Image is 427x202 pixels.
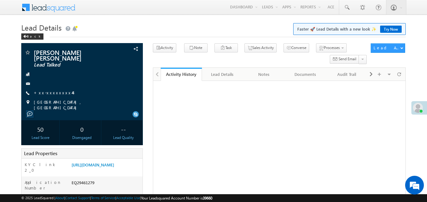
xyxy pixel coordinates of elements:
div: Audit Trail [331,71,362,78]
div: Notes [249,71,279,78]
a: Try Now [380,26,402,33]
a: [URL][DOMAIN_NAME] [72,162,114,167]
div: 0 [64,123,99,135]
a: +xx-xxxxxxxx44 [34,90,73,95]
button: Task [214,43,238,52]
span: [GEOGRAPHIC_DATA], [GEOGRAPHIC_DATA] [34,99,132,111]
a: About [55,196,64,200]
span: 39660 [203,196,212,200]
span: © 2025 LeadSquared | | | | | [21,195,212,201]
div: Disengaged [64,135,99,140]
a: Acceptable Use [116,196,140,200]
span: Lead Properties [24,150,57,156]
div: Lead Score [23,135,58,140]
span: Send Email [339,56,356,62]
button: Activity [153,43,176,52]
span: Your Leadsquared Account Number is [141,196,212,200]
a: Lead Details [202,68,243,81]
a: Contact Support [65,196,90,200]
div: Documents [290,71,320,78]
div: Activity History [165,71,197,77]
a: Activity History [161,68,202,81]
button: Lead Actions [371,43,405,53]
div: 50 [23,123,58,135]
div: Lead Details [207,71,238,78]
label: KYC link 2_0 [25,162,65,173]
button: Sales Activity [244,43,277,52]
a: Audit Trail [326,68,367,81]
button: Note [184,43,208,52]
button: Processes [316,43,347,52]
button: Send Email [330,55,359,64]
span: Faster 🚀 Lead Details with a new look ✨ [297,26,402,32]
div: EQ29461279 [70,180,143,188]
span: Lead Details [21,22,62,32]
a: Documents [285,68,326,81]
div: Lead Actions [374,45,400,51]
a: Back [21,33,47,38]
a: Notes [244,68,285,81]
div: Back [21,33,43,40]
span: [PERSON_NAME] [PERSON_NAME] [34,49,109,61]
span: Lead Talked [34,62,109,68]
button: Converse [284,43,309,52]
span: Processes [324,45,340,50]
div: -- [106,123,141,135]
div: Lead Quality [106,135,141,140]
label: Application Number [25,180,65,191]
a: Terms of Service [91,196,115,200]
